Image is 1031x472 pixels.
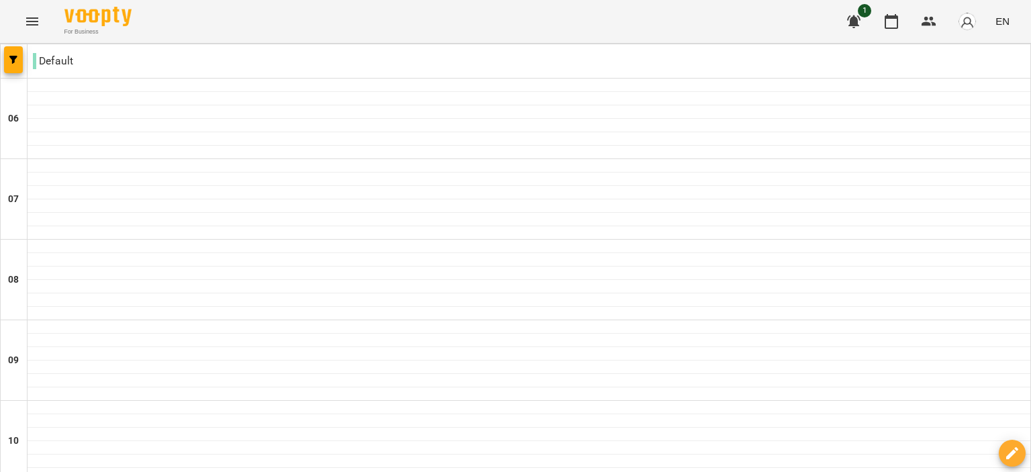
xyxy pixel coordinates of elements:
button: Menu [16,5,48,38]
h6: 07 [8,192,19,207]
h6: 10 [8,434,19,449]
p: Default [33,53,73,69]
span: EN [995,14,1010,28]
h6: 08 [8,273,19,287]
button: EN [990,9,1015,34]
img: Voopty Logo [64,7,132,26]
span: 1 [858,4,871,17]
h6: 09 [8,353,19,368]
span: For Business [64,28,132,36]
img: avatar_s.png [958,12,977,31]
h6: 06 [8,111,19,126]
